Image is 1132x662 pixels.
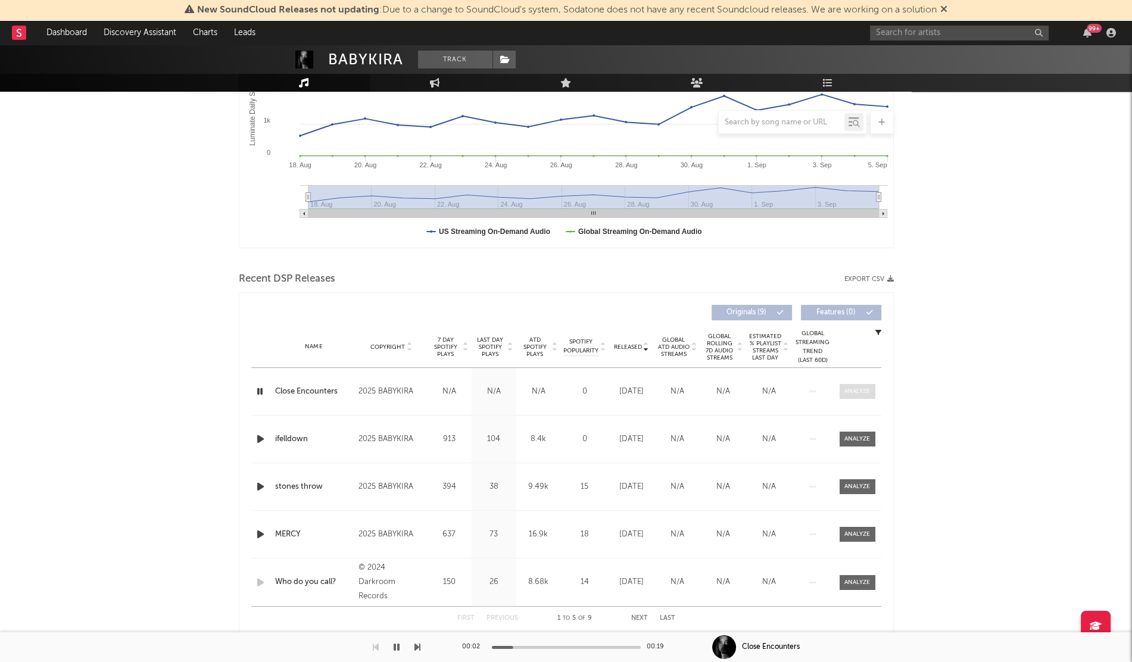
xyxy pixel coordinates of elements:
[564,481,606,493] div: 15
[615,161,637,168] text: 28. Aug
[612,481,651,493] div: [DATE]
[564,386,606,398] div: 0
[275,386,353,398] a: Close Encounters
[475,336,506,358] span: Last Day Spotify Plays
[239,272,335,286] span: Recent DSP Releases
[475,481,513,493] div: 38
[749,333,782,361] span: Estimated % Playlist Streams Last Day
[578,227,701,236] text: Global Streaming On-Demand Audio
[703,576,743,588] div: N/A
[940,5,947,15] span: Dismiss
[462,640,486,654] div: 00:02
[1083,28,1092,38] button: 99+
[358,432,423,446] div: 2025 BABYKIRA
[275,433,353,445] a: ifelldown
[275,576,353,588] a: Who do you call?
[485,161,507,168] text: 24. Aug
[657,576,697,588] div: N/A
[612,576,651,588] div: [DATE]
[430,386,469,398] div: N/A
[519,433,558,445] div: 8.4k
[430,576,469,588] div: 150
[519,576,558,588] div: 8.68k
[430,481,469,493] div: 394
[430,433,469,445] div: 913
[795,329,831,365] div: Global Streaming Trend (Last 60D)
[612,433,651,445] div: [DATE]
[657,386,697,398] div: N/A
[612,386,651,398] div: [DATE]
[487,615,518,622] button: Previous
[812,161,831,168] text: 3. Sep
[457,615,475,622] button: First
[419,161,441,168] text: 22. Aug
[612,529,651,541] div: [DATE]
[519,481,558,493] div: 9.49k
[563,338,598,355] span: Spotify Popularity
[747,161,766,168] text: 1. Sep
[266,149,270,156] text: 0
[749,386,789,398] div: N/A
[275,481,353,493] a: stones throw
[564,576,606,588] div: 14
[809,309,863,316] span: Features ( 0 )
[657,481,697,493] div: N/A
[660,615,675,622] button: Last
[95,21,185,45] a: Discovery Assistant
[439,227,550,236] text: US Streaming On-Demand Audio
[578,616,585,621] span: of
[703,386,743,398] div: N/A
[358,561,423,604] div: © 2024 Darkroom Records
[289,161,311,168] text: 18. Aug
[703,433,743,445] div: N/A
[749,576,789,588] div: N/A
[870,26,1049,40] input: Search for artists
[328,51,403,68] div: BABYKIRA
[749,481,789,493] div: N/A
[631,615,648,622] button: Next
[275,342,353,351] div: Name
[185,21,226,45] a: Charts
[275,529,353,541] div: MERCY
[614,344,642,351] span: Released
[1087,24,1102,33] div: 99 +
[542,611,607,626] div: 1 5 9
[430,529,469,541] div: 637
[519,529,558,541] div: 16.9k
[844,276,894,283] button: Export CSV
[370,344,405,351] span: Copyright
[564,529,606,541] div: 18
[749,529,789,541] div: N/A
[418,51,492,68] button: Track
[801,305,881,320] button: Features(0)
[719,118,844,127] input: Search by song name or URL
[657,529,697,541] div: N/A
[563,616,570,621] span: to
[868,161,887,168] text: 5. Sep
[550,161,572,168] text: 26. Aug
[197,5,937,15] span: : Due to a change to SoundCloud's system, Sodatone does not have any recent Soundcloud releases. ...
[38,21,95,45] a: Dashboard
[680,161,702,168] text: 30. Aug
[475,386,513,398] div: N/A
[647,640,671,654] div: 00:19
[475,529,513,541] div: 73
[703,481,743,493] div: N/A
[657,433,697,445] div: N/A
[712,305,792,320] button: Originals(9)
[657,336,690,358] span: Global ATD Audio Streams
[742,642,800,652] div: Close Encounters
[475,433,513,445] div: 104
[358,527,423,542] div: 2025 BABYKIRA
[358,385,423,399] div: 2025 BABYKIRA
[703,529,743,541] div: N/A
[430,336,461,358] span: 7 Day Spotify Plays
[519,386,558,398] div: N/A
[475,576,513,588] div: 26
[226,21,264,45] a: Leads
[248,70,257,145] text: Luminate Daily Streams
[519,336,551,358] span: ATD Spotify Plays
